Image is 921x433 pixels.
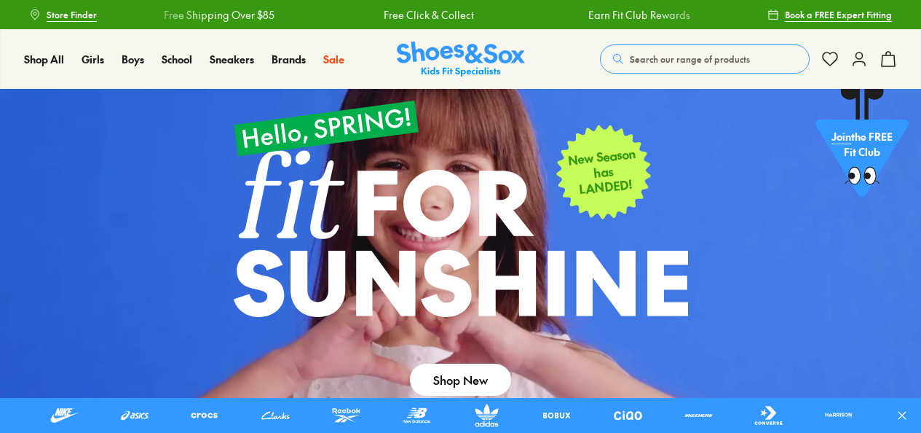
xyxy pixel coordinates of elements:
[82,52,104,67] a: Girls
[831,129,851,144] span: Join
[397,42,525,77] a: Shoes & Sox
[587,7,689,23] a: Earn Fit Club Rewards
[630,52,750,66] span: Search our range of products
[162,52,192,66] span: School
[272,52,306,66] span: Brands
[122,52,144,67] a: Boys
[383,7,473,23] a: Free Click & Collect
[24,52,64,67] a: Shop All
[47,8,97,21] span: Store Finder
[785,8,892,21] span: Book a FREE Expert Fitting
[815,117,909,171] p: the FREE Fit Club
[82,52,104,66] span: Girls
[397,42,525,77] img: SNS_Logo_Responsive.svg
[272,52,306,67] a: Brands
[767,1,892,28] a: Book a FREE Expert Fitting
[815,88,909,205] a: Jointhe FREE Fit Club
[323,52,344,67] a: Sale
[210,52,254,66] span: Sneakers
[122,52,144,66] span: Boys
[162,52,192,67] a: School
[410,364,511,396] a: Shop New
[600,44,810,74] button: Search our range of products
[210,52,254,67] a: Sneakers
[323,52,344,66] span: Sale
[24,52,64,66] span: Shop All
[29,1,97,28] a: Store Finder
[163,7,274,23] a: Free Shipping Over $85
